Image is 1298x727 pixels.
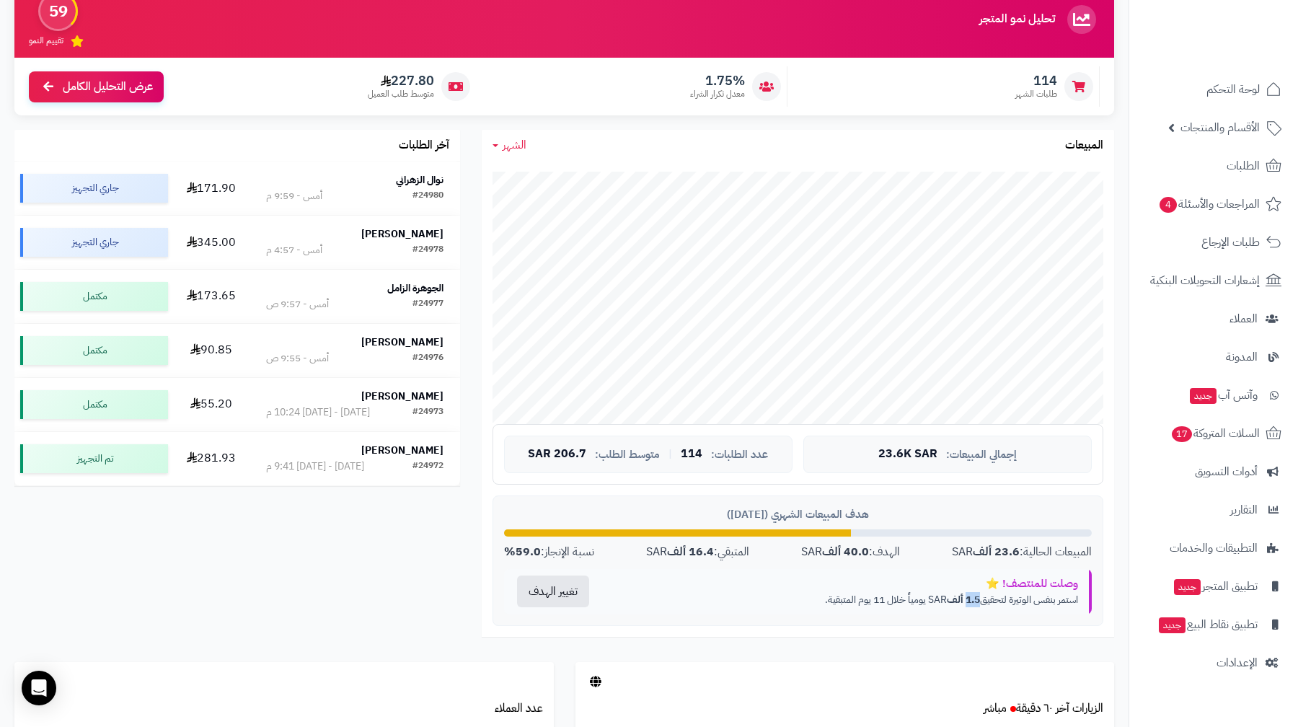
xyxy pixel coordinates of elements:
[973,543,1020,560] strong: 23.6 ألف
[1138,569,1289,604] a: تطبيق المتجرجديد
[412,405,443,420] div: #24973
[1138,454,1289,489] a: أدوات التسويق
[412,243,443,257] div: #24978
[822,543,869,560] strong: 40.0 ألف
[495,700,543,717] a: عدد العملاء
[947,592,980,607] strong: 1.5 ألف
[946,449,1017,461] span: إجمالي المبيعات:
[20,228,168,257] div: جاري التجهيز
[1227,156,1260,176] span: الطلبات
[22,671,56,705] div: Open Intercom Messenger
[952,544,1092,560] div: المبيعات الحالية: SAR
[63,79,153,95] span: عرض التحليل الكامل
[1230,500,1258,520] span: التقارير
[266,243,322,257] div: أمس - 4:57 م
[984,700,1007,717] small: مباشر
[1173,576,1258,596] span: تطبيق المتجر
[1160,197,1177,213] span: 4
[266,351,329,366] div: أمس - 9:55 ص
[517,576,589,607] button: تغيير الهدف
[387,281,443,296] strong: الجوهرة الزامل
[361,443,443,458] strong: [PERSON_NAME]
[1174,579,1201,595] span: جديد
[396,172,443,188] strong: نوال الزهراني
[29,71,164,102] a: عرض التحليل الكامل
[1138,378,1289,413] a: وآتس آبجديد
[1015,88,1057,100] span: طلبات الشهر
[174,270,250,323] td: 173.65
[1170,538,1258,558] span: التطبيقات والخدمات
[984,700,1103,717] a: الزيارات آخر ٦٠ دقيقةمباشر
[174,324,250,377] td: 90.85
[711,449,768,461] span: عدد الطلبات:
[1206,79,1260,100] span: لوحة التحكم
[504,507,1092,522] div: هدف المبيعات الشهري ([DATE])
[266,297,329,312] div: أمس - 9:57 ص
[1138,301,1289,336] a: العملاء
[20,336,168,365] div: مكتمل
[266,189,322,203] div: أمس - 9:59 م
[493,137,526,154] a: الشهر
[361,389,443,404] strong: [PERSON_NAME]
[368,73,434,89] span: 227.80
[667,543,714,560] strong: 16.4 ألف
[361,226,443,242] strong: [PERSON_NAME]
[361,335,443,350] strong: [PERSON_NAME]
[1138,531,1289,565] a: التطبيقات والخدمات
[399,139,449,152] h3: آخر الطلبات
[412,459,443,474] div: #24972
[1157,614,1258,635] span: تطبيق نقاط البيع
[174,432,250,485] td: 281.93
[1138,340,1289,374] a: المدونة
[878,448,937,461] span: 23.6K SAR
[1138,646,1289,680] a: الإعدادات
[174,378,250,431] td: 55.20
[174,162,250,215] td: 171.90
[1065,139,1103,152] h3: المبيعات
[1138,607,1289,642] a: تطبيق نقاط البيعجديد
[20,444,168,473] div: تم التجهيز
[266,405,370,420] div: [DATE] - [DATE] 10:24 م
[1138,416,1289,451] a: السلات المتروكة17
[504,543,541,560] strong: 59.0%
[979,13,1055,26] h3: تحليل نمو المتجر
[646,544,749,560] div: المتبقي: SAR
[1138,493,1289,527] a: التقارير
[1229,309,1258,329] span: العملاء
[1170,423,1260,444] span: السلات المتروكة
[1150,270,1260,291] span: إشعارات التحويلات البنكية
[1217,653,1258,673] span: الإعدادات
[681,448,702,461] span: 114
[29,35,63,47] span: تقييم النمو
[1138,72,1289,107] a: لوحة التحكم
[368,88,434,100] span: متوسط طلب العميل
[174,216,250,269] td: 345.00
[1138,149,1289,183] a: الطلبات
[1172,426,1192,442] span: 17
[1188,385,1258,405] span: وآتس آب
[1180,118,1260,138] span: الأقسام والمنتجات
[1015,73,1057,89] span: 114
[503,136,526,154] span: الشهر
[528,448,586,461] span: 206.7 SAR
[20,174,168,203] div: جاري التجهيز
[613,576,1078,591] div: وصلت للمنتصف! ⭐
[266,459,364,474] div: [DATE] - [DATE] 9:41 م
[1190,388,1217,404] span: جديد
[668,449,672,459] span: |
[412,189,443,203] div: #24980
[1195,462,1258,482] span: أدوات التسويق
[412,351,443,366] div: #24976
[1200,40,1284,71] img: logo-2.png
[595,449,660,461] span: متوسط الطلب:
[1159,617,1186,633] span: جديد
[20,282,168,311] div: مكتمل
[1226,347,1258,367] span: المدونة
[1158,194,1260,214] span: المراجعات والأسئلة
[801,544,900,560] div: الهدف: SAR
[1201,232,1260,252] span: طلبات الإرجاع
[613,593,1078,607] p: استمر بنفس الوتيرة لتحقيق SAR يومياً خلال 11 يوم المتبقية.
[504,544,594,560] div: نسبة الإنجاز:
[1138,263,1289,298] a: إشعارات التحويلات البنكية
[1138,187,1289,221] a: المراجعات والأسئلة4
